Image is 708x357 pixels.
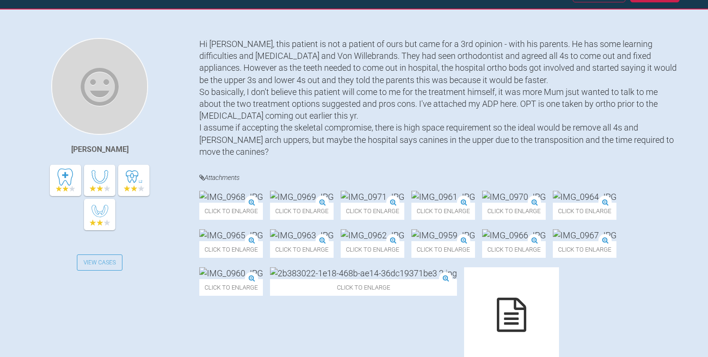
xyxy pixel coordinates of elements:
img: IMG_0969.JPG [270,191,334,203]
img: IMG_0960.JPG [199,267,263,279]
span: Click to enlarge [199,279,263,296]
span: Click to enlarge [482,241,546,258]
img: IMG_0966.JPG [482,229,546,241]
span: Click to enlarge [553,241,616,258]
img: IMG_0971.JPG [341,191,404,203]
a: View Cases [77,254,122,271]
img: Sarah Gatley [51,38,148,135]
span: Click to enlarge [341,203,404,219]
img: IMG_0963.JPG [270,229,334,241]
span: Click to enlarge [270,241,334,258]
div: [PERSON_NAME] [71,143,129,156]
img: IMG_0962.JPG [341,229,404,241]
img: IMG_0967.JPG [553,229,616,241]
span: Click to enlarge [482,203,546,219]
span: Click to enlarge [270,279,457,296]
span: Click to enlarge [199,241,263,258]
img: IMG_0970.JPG [482,191,546,203]
img: 2b383022-1e18-468b-ae14-36dc19371be3 2.jpg [270,267,457,279]
img: IMG_0968.JPG [199,191,263,203]
span: Click to enlarge [411,203,475,219]
span: Click to enlarge [199,203,263,219]
span: Click to enlarge [411,241,475,258]
img: IMG_0959.JPG [411,229,475,241]
img: IMG_0965.JPG [199,229,263,241]
img: IMG_0961.JPG [411,191,475,203]
span: Click to enlarge [270,203,334,219]
img: IMG_0964.JPG [553,191,616,203]
div: Hi [PERSON_NAME], this patient is not a patient of ours but came for a 3rd opinion - with his par... [199,38,680,158]
span: Click to enlarge [553,203,616,219]
span: Click to enlarge [341,241,404,258]
h4: Attachments [199,172,680,184]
